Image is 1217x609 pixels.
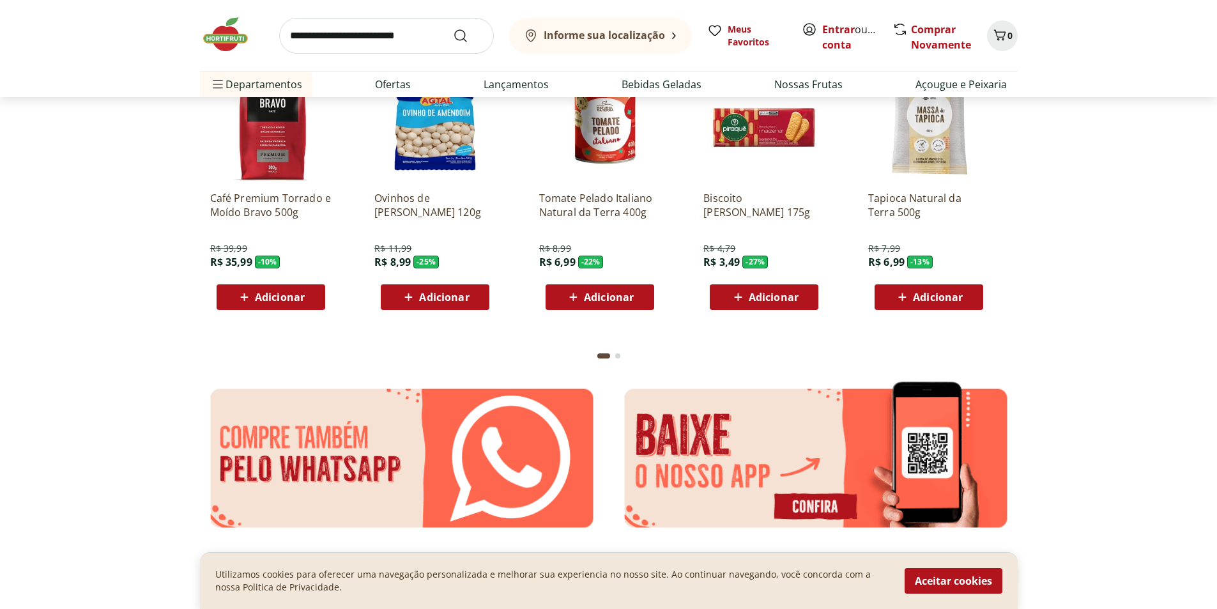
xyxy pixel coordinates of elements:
[868,255,905,269] span: R$ 6,99
[200,379,604,537] img: wpp
[539,255,576,269] span: R$ 6,99
[374,191,496,219] a: Ovinhos de [PERSON_NAME] 120g
[613,341,623,371] button: Go to page 2 from fs-carousel
[911,22,971,52] a: Comprar Novamente
[453,28,484,43] button: Submit Search
[255,256,280,268] span: - 10 %
[374,255,411,269] span: R$ 8,99
[546,284,654,310] button: Adicionar
[381,284,489,310] button: Adicionar
[913,292,963,302] span: Adicionar
[905,568,1002,594] button: Aceitar cookies
[210,59,332,181] img: Café Premium Torrado e Moído Bravo 500g
[279,18,494,54] input: search
[868,59,990,181] img: Tapioca Natural da Terra 500g
[419,292,469,302] span: Adicionar
[868,242,900,255] span: R$ 7,99
[374,59,496,181] img: Ovinhos de Amendoim Agtal 120g
[374,242,411,255] span: R$ 11,99
[822,22,879,52] span: ou
[210,69,302,100] span: Departamentos
[703,255,740,269] span: R$ 3,49
[749,292,799,302] span: Adicionar
[210,191,332,219] a: Café Premium Torrado e Moído Bravo 500g
[875,284,983,310] button: Adicionar
[413,256,439,268] span: - 25 %
[584,292,634,302] span: Adicionar
[375,77,411,92] a: Ofertas
[622,77,701,92] a: Bebidas Geladas
[822,22,855,36] a: Entrar
[595,341,613,371] button: Current page from fs-carousel
[484,77,549,92] a: Lançamentos
[215,568,889,594] p: Utilizamos cookies para oferecer uma navegação personalizada e melhorar sua experiencia no nosso ...
[210,255,252,269] span: R$ 35,99
[210,69,226,100] button: Menu
[907,256,933,268] span: - 13 %
[703,59,825,181] img: Biscoito Maizena Piraque 175g
[703,242,735,255] span: R$ 4,79
[707,23,786,49] a: Meus Favoritos
[822,22,892,52] a: Criar conta
[710,284,818,310] button: Adicionar
[703,191,825,219] a: Biscoito [PERSON_NAME] 175g
[728,23,786,49] span: Meus Favoritos
[987,20,1018,51] button: Carrinho
[200,15,264,54] img: Hortifruti
[774,77,843,92] a: Nossas Frutas
[915,77,1007,92] a: Açougue e Peixaria
[539,242,571,255] span: R$ 8,99
[868,191,990,219] a: Tapioca Natural da Terra 500g
[614,379,1018,537] img: app
[217,284,325,310] button: Adicionar
[210,242,247,255] span: R$ 39,99
[544,28,665,42] b: Informe sua localização
[255,292,305,302] span: Adicionar
[742,256,768,268] span: - 27 %
[1007,29,1013,42] span: 0
[539,191,661,219] a: Tomate Pelado Italiano Natural da Terra 400g
[578,256,604,268] span: - 22 %
[509,18,692,54] button: Informe sua localização
[539,59,661,181] img: Tomate Pelado Italiano Natural da Terra 400g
